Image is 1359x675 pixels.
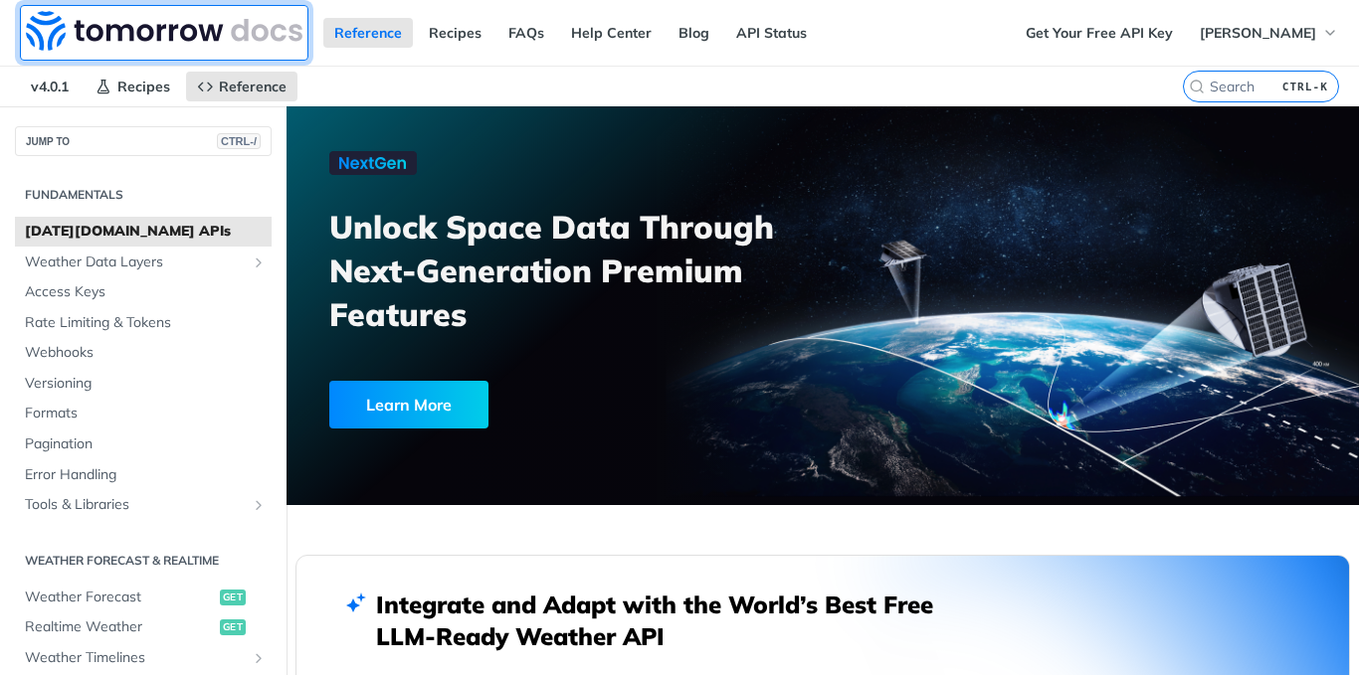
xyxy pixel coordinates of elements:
span: Weather Forecast [25,588,215,607]
img: Tomorrow.io Weather API Docs [26,11,302,51]
span: Access Keys [25,282,267,302]
a: [DATE][DOMAIN_NAME] APIs [15,217,272,247]
a: Tools & LibrariesShow subpages for Tools & Libraries [15,490,272,520]
span: Tools & Libraries [25,495,246,515]
span: Reference [219,78,287,95]
a: Blog [668,18,720,48]
div: Learn More [329,381,488,428]
button: Show subpages for Weather Data Layers [251,254,267,270]
h3: Unlock Space Data Through Next-Generation Premium Features [329,205,845,336]
a: Get Your Free API Key [1015,18,1184,48]
span: Recipes [117,78,170,95]
span: CTRL-/ [217,133,261,149]
a: FAQs [497,18,555,48]
img: NextGen [329,151,417,175]
a: Webhooks [15,338,272,368]
a: Help Center [560,18,663,48]
kbd: CTRL-K [1277,77,1333,96]
span: v4.0.1 [20,72,80,101]
a: Error Handling [15,460,272,490]
span: [DATE][DOMAIN_NAME] APIs [25,222,267,242]
span: Formats [25,404,267,423]
span: Weather Timelines [25,648,246,668]
button: Show subpages for Tools & Libraries [251,497,267,513]
a: Access Keys [15,277,272,307]
a: Weather TimelinesShow subpages for Weather Timelines [15,643,272,673]
a: Weather Data LayersShow subpages for Weather Data Layers [15,248,272,277]
span: Realtime Weather [25,617,215,637]
a: Realtime Weatherget [15,612,272,642]
span: Error Handling [25,465,267,485]
a: Reference [186,72,297,101]
button: JUMP TOCTRL-/ [15,126,272,156]
button: [PERSON_NAME] [1189,18,1349,48]
a: Recipes [418,18,492,48]
a: Recipes [85,72,181,101]
a: Weather Forecastget [15,583,272,612]
h2: Fundamentals [15,186,272,204]
a: Pagination [15,429,272,459]
a: Reference [323,18,413,48]
span: Pagination [25,434,267,454]
a: Versioning [15,369,272,399]
span: Versioning [25,374,267,394]
a: Rate Limiting & Tokens [15,308,272,338]
button: Show subpages for Weather Timelines [251,650,267,666]
svg: Search [1189,79,1205,94]
span: [PERSON_NAME] [1200,24,1316,42]
h2: Weather Forecast & realtime [15,552,272,570]
span: get [220,619,246,635]
a: API Status [725,18,818,48]
a: Formats [15,399,272,428]
a: Learn More [329,381,741,428]
span: Rate Limiting & Tokens [25,313,267,333]
span: Webhooks [25,343,267,363]
span: get [220,590,246,605]
span: Weather Data Layers [25,253,246,272]
h2: Integrate and Adapt with the World’s Best Free LLM-Ready Weather API [376,589,963,652]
